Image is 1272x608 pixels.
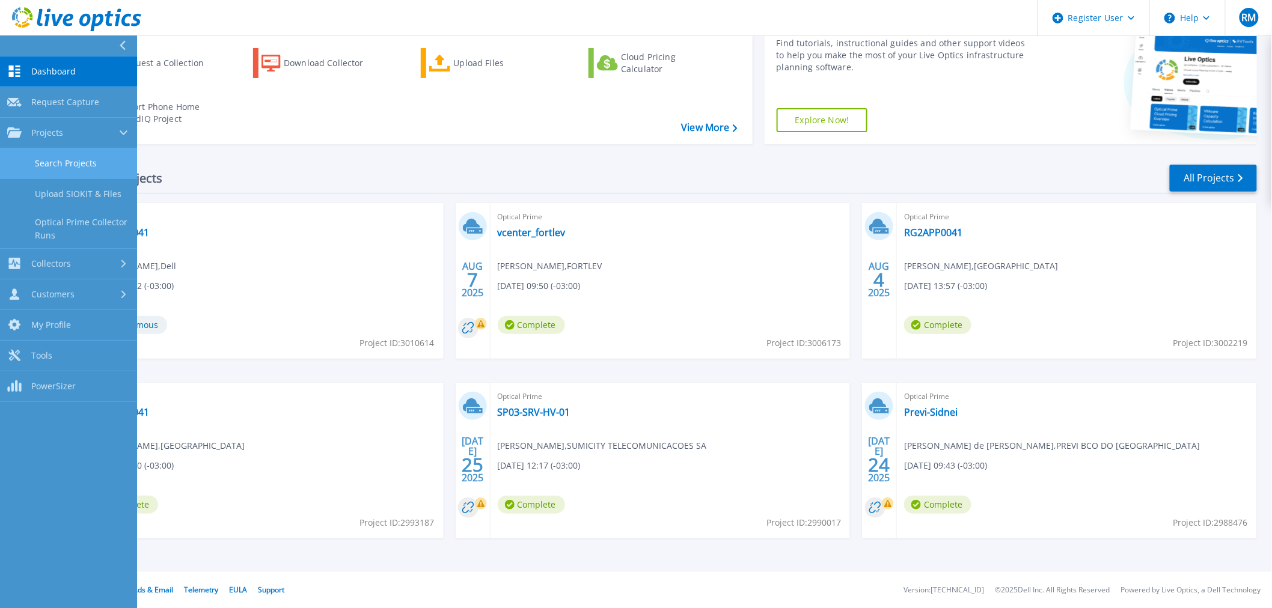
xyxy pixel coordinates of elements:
[498,459,581,472] span: [DATE] 12:17 (-03:00)
[498,210,843,223] span: Optical Prime
[31,381,76,392] span: PowerSizer
[85,48,219,78] a: Request a Collection
[904,586,985,594] li: Version: [TECHNICAL_ID]
[777,37,1029,73] div: Find tutorials, instructional guides and other support videos to help you make the most of your L...
[498,260,602,273] span: [PERSON_NAME] , FORTLEV
[454,51,550,75] div: Upload Files
[31,97,99,108] span: Request Capture
[904,279,987,293] span: [DATE] 13:57 (-03:00)
[904,260,1058,273] span: [PERSON_NAME] , [GEOGRAPHIC_DATA]
[133,585,173,595] a: Ads & Email
[766,336,841,350] span: Project ID: 3006173
[498,226,566,239] a: vcenter_fortlev
[462,460,483,470] span: 25
[120,51,216,75] div: Request a Collection
[904,439,1200,452] span: [PERSON_NAME] de [PERSON_NAME] , PREVI BCO DO [GEOGRAPHIC_DATA]
[258,585,284,595] a: Support
[91,390,436,403] span: Optical Prime
[31,127,63,138] span: Projects
[229,585,247,595] a: EULA
[118,101,212,125] div: Import Phone Home CloudIQ Project
[869,460,890,470] span: 24
[1170,165,1257,192] a: All Projects
[467,275,478,285] span: 7
[498,496,565,514] span: Complete
[1241,13,1256,22] span: RM
[868,258,891,302] div: AUG 2025
[421,48,555,78] a: Upload Files
[91,439,245,452] span: [PERSON_NAME] , [GEOGRAPHIC_DATA]
[498,439,707,452] span: [PERSON_NAME] , SUMICITY TELECOMUNICACOES SA
[904,459,987,472] span: [DATE] 09:43 (-03:00)
[777,108,868,132] a: Explore Now!
[31,350,52,361] span: Tools
[904,210,1250,223] span: Optical Prime
[904,406,958,418] a: Previ-Sidnei
[498,279,581,293] span: [DATE] 09:50 (-03:00)
[31,258,71,269] span: Collectors
[498,316,565,334] span: Complete
[589,48,723,78] a: Cloud Pricing Calculator
[904,316,971,334] span: Complete
[868,437,891,481] div: [DATE] 2025
[284,51,380,75] div: Download Collector
[904,496,971,514] span: Complete
[498,406,570,418] a: SP03-SRV-HV-01
[31,289,75,300] span: Customers
[904,390,1250,403] span: Optical Prime
[1173,516,1248,529] span: Project ID: 2988476
[184,585,218,595] a: Telemetry
[1121,586,1261,594] li: Powered by Live Optics, a Dell Technology
[253,48,387,78] a: Download Collector
[31,320,71,330] span: My Profile
[461,437,484,481] div: [DATE] 2025
[31,66,76,77] span: Dashboard
[498,390,843,403] span: Optical Prime
[681,122,737,133] a: View More
[904,226,962,239] a: RG2APP0041
[621,51,717,75] div: Cloud Pricing Calculator
[360,516,435,529] span: Project ID: 2993187
[995,586,1110,594] li: © 2025 Dell Inc. All Rights Reserved
[874,275,885,285] span: 4
[766,516,841,529] span: Project ID: 2990017
[1173,336,1248,350] span: Project ID: 3002219
[91,210,436,223] span: Optical Prime
[360,336,435,350] span: Project ID: 3010614
[461,258,484,302] div: AUG 2025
